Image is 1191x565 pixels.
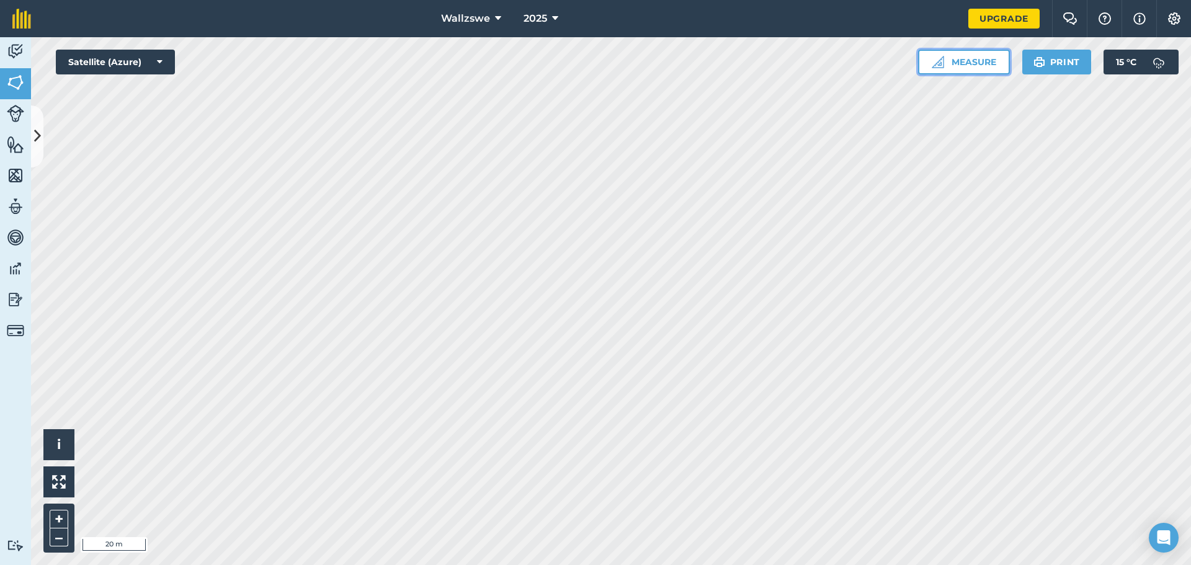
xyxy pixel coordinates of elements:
[7,166,24,185] img: svg+xml;base64,PHN2ZyB4bWxucz0iaHR0cDovL3d3dy53My5vcmcvMjAwMC9zdmciIHdpZHRoPSI1NiIgaGVpZ2h0PSI2MC...
[50,528,68,546] button: –
[7,197,24,216] img: svg+xml;base64,PD94bWwgdmVyc2lvbj0iMS4wIiBlbmNvZGluZz0idXRmLTgiPz4KPCEtLSBHZW5lcmF0b3I6IEFkb2JlIE...
[7,540,24,551] img: svg+xml;base64,PD94bWwgdmVyc2lvbj0iMS4wIiBlbmNvZGluZz0idXRmLTgiPz4KPCEtLSBHZW5lcmF0b3I6IEFkb2JlIE...
[441,11,490,26] span: Wallzswe
[1097,12,1112,25] img: A question mark icon
[7,105,24,122] img: svg+xml;base64,PD94bWwgdmVyc2lvbj0iMS4wIiBlbmNvZGluZz0idXRmLTgiPz4KPCEtLSBHZW5lcmF0b3I6IEFkb2JlIE...
[1167,12,1182,25] img: A cog icon
[7,259,24,278] img: svg+xml;base64,PD94bWwgdmVyc2lvbj0iMS4wIiBlbmNvZGluZz0idXRmLTgiPz4KPCEtLSBHZW5lcmF0b3I6IEFkb2JlIE...
[7,322,24,339] img: svg+xml;base64,PD94bWwgdmVyc2lvbj0iMS4wIiBlbmNvZGluZz0idXRmLTgiPz4KPCEtLSBHZW5lcmF0b3I6IEFkb2JlIE...
[1033,55,1045,69] img: svg+xml;base64,PHN2ZyB4bWxucz0iaHR0cDovL3d3dy53My5vcmcvMjAwMC9zdmciIHdpZHRoPSIxOSIgaGVpZ2h0PSIyNC...
[1116,50,1136,74] span: 15 ° C
[7,228,24,247] img: svg+xml;base64,PD94bWwgdmVyc2lvbj0iMS4wIiBlbmNvZGluZz0idXRmLTgiPz4KPCEtLSBHZW5lcmF0b3I6IEFkb2JlIE...
[968,9,1040,29] a: Upgrade
[1146,50,1171,74] img: svg+xml;base64,PD94bWwgdmVyc2lvbj0iMS4wIiBlbmNvZGluZz0idXRmLTgiPz4KPCEtLSBHZW5lcmF0b3I6IEFkb2JlIE...
[7,290,24,309] img: svg+xml;base64,PD94bWwgdmVyc2lvbj0iMS4wIiBlbmNvZGluZz0idXRmLTgiPz4KPCEtLSBHZW5lcmF0b3I6IEFkb2JlIE...
[50,510,68,528] button: +
[1022,50,1092,74] button: Print
[7,42,24,61] img: svg+xml;base64,PD94bWwgdmVyc2lvbj0iMS4wIiBlbmNvZGluZz0idXRmLTgiPz4KPCEtLSBHZW5lcmF0b3I6IEFkb2JlIE...
[57,437,61,452] span: i
[7,135,24,154] img: svg+xml;base64,PHN2ZyB4bWxucz0iaHR0cDovL3d3dy53My5vcmcvMjAwMC9zdmciIHdpZHRoPSI1NiIgaGVpZ2h0PSI2MC...
[52,475,66,489] img: Four arrows, one pointing top left, one top right, one bottom right and the last bottom left
[1063,12,1077,25] img: Two speech bubbles overlapping with the left bubble in the forefront
[7,73,24,92] img: svg+xml;base64,PHN2ZyB4bWxucz0iaHR0cDovL3d3dy53My5vcmcvMjAwMC9zdmciIHdpZHRoPSI1NiIgaGVpZ2h0PSI2MC...
[12,9,31,29] img: fieldmargin Logo
[1149,523,1179,553] div: Open Intercom Messenger
[43,429,74,460] button: i
[1133,11,1146,26] img: svg+xml;base64,PHN2ZyB4bWxucz0iaHR0cDovL3d3dy53My5vcmcvMjAwMC9zdmciIHdpZHRoPSIxNyIgaGVpZ2h0PSIxNy...
[918,50,1010,74] button: Measure
[1104,50,1179,74] button: 15 °C
[524,11,547,26] span: 2025
[56,50,175,74] button: Satellite (Azure)
[932,56,944,68] img: Ruler icon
